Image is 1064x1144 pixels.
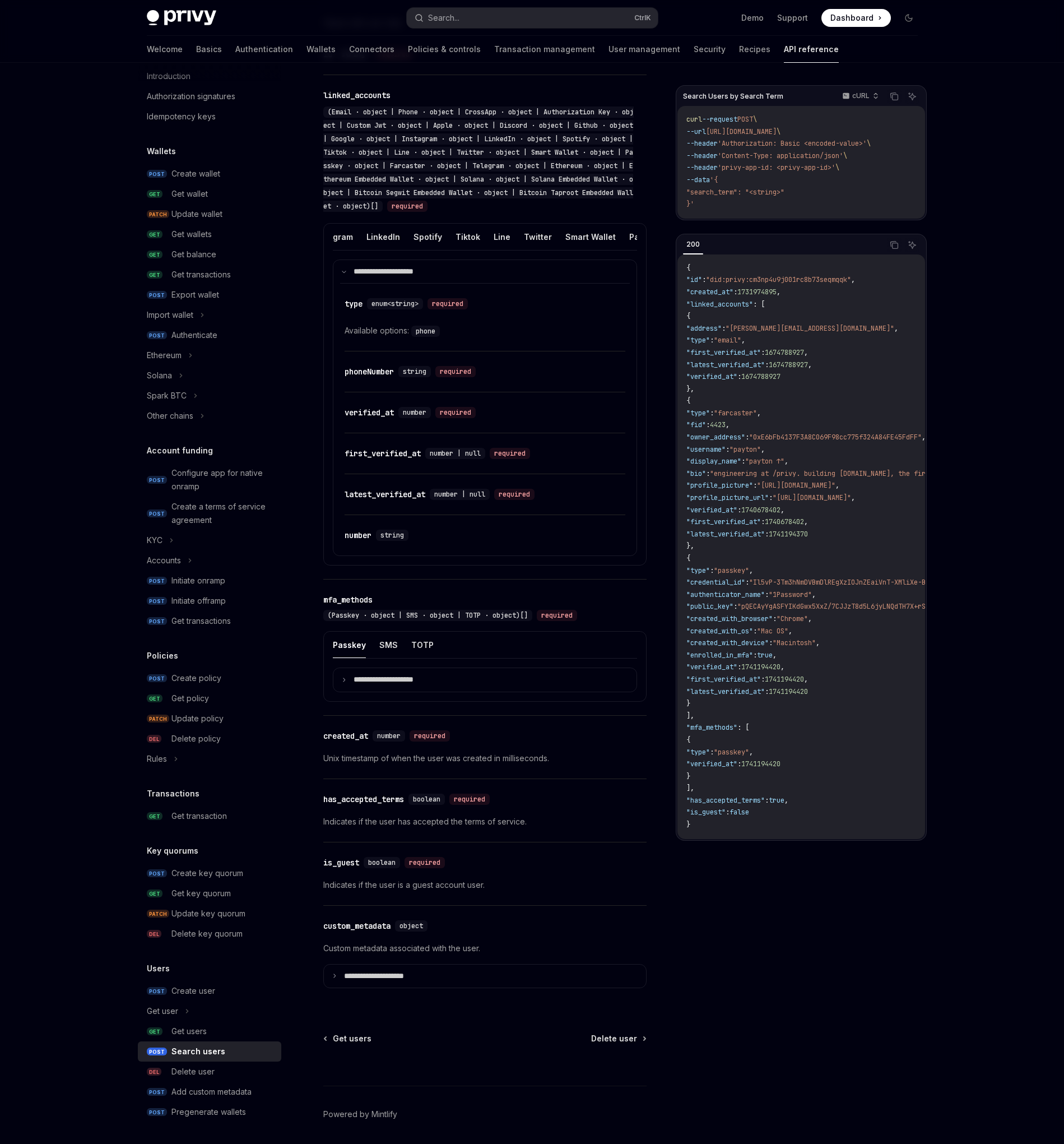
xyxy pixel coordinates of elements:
span: , [894,324,898,333]
span: number | null [434,490,485,499]
div: Get transaction [171,809,227,823]
a: GETGet key quorum [138,883,281,904]
div: Delete key quorum [171,927,243,941]
a: Connectors [349,36,394,63]
span: \ [843,151,847,160]
span: , [851,275,855,284]
span: , [812,590,816,599]
span: , [741,336,745,345]
span: POST [147,331,167,340]
span: : [737,663,741,671]
a: POSTAuthenticate [138,325,281,345]
span: \ [867,139,871,148]
span: number | null [430,449,481,458]
span: , [788,627,792,636]
span: : [706,469,710,478]
a: PATCHUpdate policy [138,708,281,729]
span: 1674788927 [765,348,804,357]
span: , [773,651,777,660]
button: Ask AI [905,238,919,252]
div: phoneNumber [345,366,394,377]
a: POSTPregenerate wallets [138,1102,281,1122]
div: Create wallet [171,167,220,180]
a: GETGet wallets [138,224,281,244]
span: POST [147,1108,167,1117]
span: "[URL][DOMAIN_NAME]" [757,481,835,490]
span: 1741194370 [769,530,808,539]
span: { [686,263,690,272]
div: Create a terms of service agreement [171,500,275,527]
span: Delete user [591,1033,637,1044]
a: Support [777,12,808,24]
a: Welcome [147,36,183,63]
span: "credential_id" [686,578,745,587]
span: : [761,517,765,526]
span: , [804,517,808,526]
span: string [403,367,426,376]
span: "Macintosh" [773,638,816,647]
button: Toggle dark mode [900,9,918,27]
a: POSTInitiate offramp [138,591,281,611]
span: GET [147,890,162,898]
span: "passkey" [714,566,749,575]
div: required [537,610,577,621]
div: Get key quorum [171,887,231,900]
span: , [749,566,753,575]
span: : [726,445,730,454]
span: : [ [753,300,765,309]
span: , [851,493,855,502]
span: POST [147,987,167,995]
span: : [761,675,765,684]
span: , [761,445,765,454]
div: Create key quorum [171,867,243,880]
span: : [702,275,706,284]
span: "created_with_os" [686,627,753,636]
button: Instagram [313,224,353,250]
div: required [490,448,530,459]
a: Get users [324,1033,371,1044]
div: Get transactions [171,268,231,281]
div: Get transactions [171,614,231,628]
a: POSTGet transactions [138,611,281,631]
span: }' [686,200,694,209]
span: "id" [686,275,702,284]
span: : [737,372,741,381]
div: Configure app for native onramp [171,466,275,493]
span: "type" [686,566,710,575]
div: Delete policy [171,732,221,745]
a: DELDelete user [138,1062,281,1082]
span: : [745,578,749,587]
span: "payton" [730,445,761,454]
a: Basics [196,36,222,63]
div: Get wallets [171,228,212,241]
span: "profile_picture" [686,481,753,490]
button: Line [494,224,510,250]
div: Ethereum [147,349,182,362]
div: Authenticate [171,328,217,342]
span: 1740678402 [765,517,804,526]
a: POSTInitiate onramp [138,571,281,591]
a: POSTConfigure app for native onramp [138,463,281,497]
span: "payton ↑" [745,457,784,466]
div: Initiate onramp [171,574,225,587]
span: : [706,420,710,429]
span: GET [147,694,162,703]
span: "type" [686,409,710,418]
span: "Chrome" [777,614,808,623]
span: --header [686,163,718,172]
img: dark logo [147,10,216,26]
a: Transaction management [494,36,595,63]
span: POST [147,510,167,518]
span: GET [147,812,162,821]
a: POSTExport wallet [138,285,281,305]
div: Spark BTC [147,389,187,402]
span: Get users [333,1033,371,1044]
a: POSTCreate key quorum [138,863,281,883]
span: 4423 [710,420,726,429]
span: "verified_at" [686,372,737,381]
div: Import wallet [147,308,193,322]
span: "[URL][DOMAIN_NAME]" [773,493,851,502]
div: Search users [171,1045,225,1058]
button: Smart Wallet [565,224,616,250]
span: "verified_at" [686,506,737,515]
